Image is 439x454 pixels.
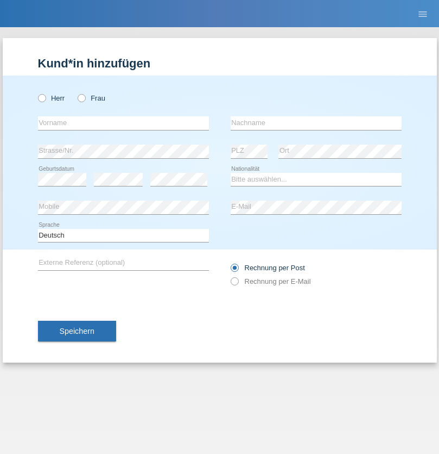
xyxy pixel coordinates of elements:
label: Rechnung per E-Mail [231,277,311,285]
input: Rechnung per E-Mail [231,277,238,291]
label: Herr [38,94,65,102]
input: Frau [78,94,85,101]
span: Speichern [60,327,94,335]
a: menu [412,10,434,17]
label: Frau [78,94,105,102]
input: Herr [38,94,45,101]
input: Rechnung per Post [231,264,238,277]
i: menu [417,9,428,20]
label: Rechnung per Post [231,264,305,272]
h1: Kund*in hinzufügen [38,57,402,70]
button: Speichern [38,321,116,341]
